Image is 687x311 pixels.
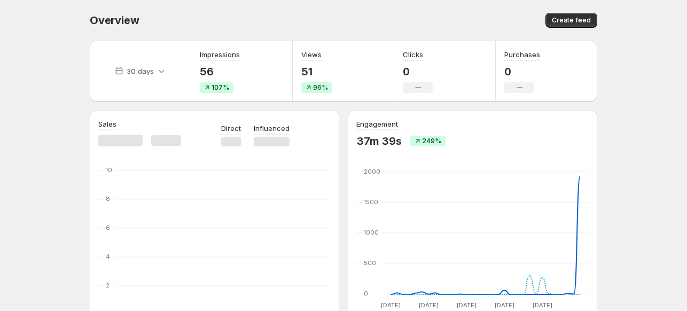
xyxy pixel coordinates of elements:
[106,253,110,260] text: 4
[552,16,591,25] span: Create feed
[419,301,439,309] text: [DATE]
[106,282,110,289] text: 2
[403,49,423,60] h3: Clicks
[98,119,116,129] h3: Sales
[221,123,241,134] p: Direct
[364,229,379,236] text: 1000
[127,66,154,76] p: 30 days
[533,301,552,309] text: [DATE]
[106,195,110,203] text: 8
[457,301,477,309] text: [DATE]
[504,49,540,60] h3: Purchases
[254,123,290,134] p: Influenced
[495,301,514,309] text: [DATE]
[381,301,401,309] text: [DATE]
[106,224,110,231] text: 6
[200,65,240,78] p: 56
[504,65,540,78] p: 0
[106,166,112,174] text: 10
[212,83,229,92] span: 107%
[364,259,376,267] text: 500
[356,135,402,147] p: 37m 39s
[364,168,380,175] text: 2000
[301,65,332,78] p: 51
[364,290,368,297] text: 0
[422,137,441,145] span: 249%
[356,119,398,129] h3: Engagement
[90,14,139,27] span: Overview
[403,65,433,78] p: 0
[364,198,378,206] text: 1500
[545,13,597,28] button: Create feed
[200,49,240,60] h3: Impressions
[301,49,322,60] h3: Views
[313,83,328,92] span: 96%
